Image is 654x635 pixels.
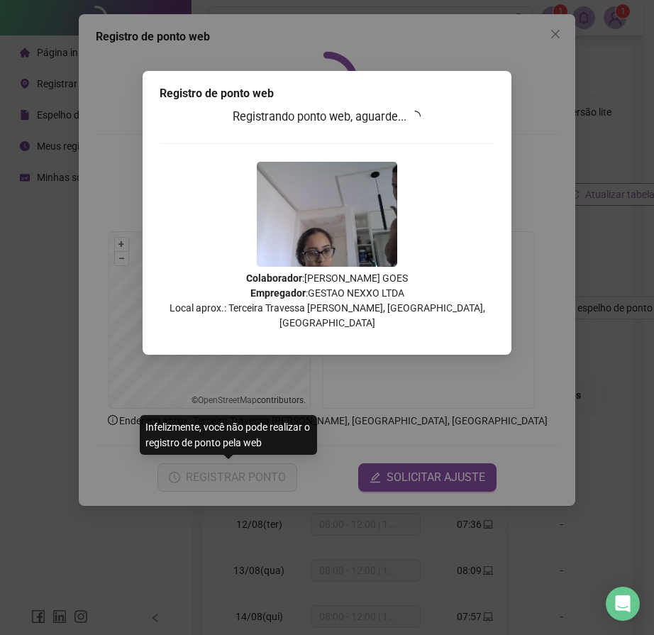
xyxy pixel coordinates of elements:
[606,587,640,621] div: Open Intercom Messenger
[250,287,306,299] strong: Empregador
[409,110,422,123] span: loading
[160,271,494,331] p: : [PERSON_NAME] GOES : GESTAO NEXXO LTDA Local aprox.: Terceira Travessa [PERSON_NAME], [GEOGRAPH...
[140,415,317,455] div: Infelizmente, você não pode realizar o registro de ponto pela web
[160,108,494,126] h3: Registrando ponto web, aguarde...
[257,162,397,267] img: 2Q==
[160,85,494,102] div: Registro de ponto web
[246,272,302,284] strong: Colaborador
